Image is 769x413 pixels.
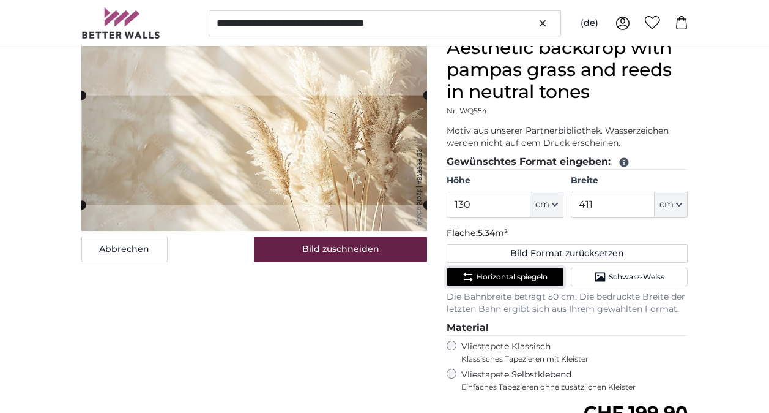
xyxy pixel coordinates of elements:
[461,369,688,392] label: Vliestapete Selbstklebend
[447,106,487,115] span: Nr. WQ554
[478,227,508,238] span: 5.34m²
[609,272,664,282] span: Schwarz-Weiss
[535,199,549,211] span: cm
[461,354,678,364] span: Klassisches Tapezieren mit Kleister
[447,125,688,150] p: Motiv aus unserer Partnerbibliothek. Wasserzeichen werden nicht auf dem Druck erscheinen.
[655,192,688,218] button: cm
[447,175,563,187] label: Höhe
[461,382,688,392] span: Einfaches Tapezieren ohne zusätzlichen Kleister
[447,268,563,286] button: Horizontal spiegeln
[659,199,674,211] span: cm
[477,272,548,282] span: Horizontal spiegeln
[571,175,688,187] label: Breite
[461,341,678,364] label: Vliestapete Klassisch
[447,154,688,170] legend: Gewünschtes Format eingeben:
[447,320,688,336] legend: Material
[447,291,688,316] p: Die Bahnbreite beträgt 50 cm. Die bedruckte Breite der letzten Bahn ergibt sich aus Ihrem gewählt...
[571,12,608,34] button: (de)
[447,244,688,263] button: Bild Format zurücksetzen
[81,7,161,39] img: Betterwalls
[254,237,427,262] button: Bild zuschneiden
[530,192,563,218] button: cm
[447,37,688,103] h1: Aesthetic backdrop with pampas grass and reeds in neutral tones
[81,237,168,262] button: Abbrechen
[571,268,688,286] button: Schwarz-Weiss
[447,227,688,240] p: Fläche:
